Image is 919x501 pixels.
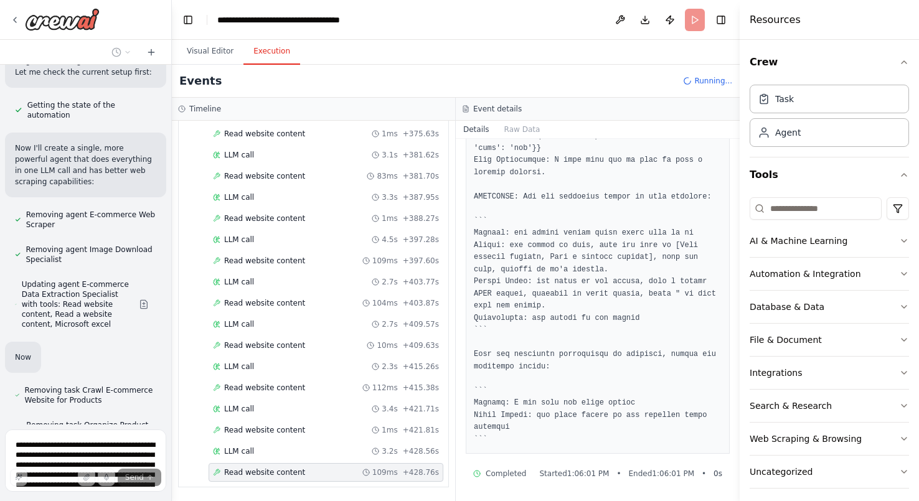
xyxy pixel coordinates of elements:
span: Read website content [224,467,305,477]
span: 1ms [382,129,398,139]
span: Updating agent E-commerce Data Extraction Specialist with tools: Read website content, Read a web... [22,279,129,329]
span: • [702,469,706,479]
h3: Event details [473,104,522,114]
div: Search & Research [750,400,832,412]
div: Tools [750,192,909,499]
span: Read website content [224,340,305,350]
button: Raw Data [497,121,548,138]
span: Read website content [224,256,305,266]
span: + 415.26s [403,362,439,372]
button: Upload files [78,469,95,486]
p: Let me check the current setup first: [15,67,156,78]
span: LLM call [224,404,254,414]
div: Database & Data [750,301,824,313]
div: Task [775,93,794,105]
span: Getting the state of the automation [27,100,156,120]
span: Read website content [224,425,305,435]
button: Visual Editor [177,39,243,65]
button: Start a new chat [141,45,161,60]
span: + 421.81s [403,425,439,435]
nav: breadcrumb [217,14,357,26]
span: 3.4s [382,404,397,414]
span: Running... [694,76,732,86]
span: + 403.87s [403,298,439,308]
button: Execution [243,39,300,65]
span: + 397.60s [403,256,439,266]
div: Agent [775,126,801,139]
span: + 409.63s [403,340,439,350]
div: Web Scraping & Browsing [750,433,862,445]
span: LLM call [224,362,254,372]
button: Hide right sidebar [712,11,730,29]
span: LLM call [224,446,254,456]
span: 109ms [372,467,398,477]
span: 3.2s [382,446,397,456]
span: Removing agent E-commerce Web Scraper [26,210,156,230]
span: Completed [486,469,526,479]
span: + 403.77s [403,277,439,287]
span: 4.5s [382,235,397,245]
button: Web Scraping & Browsing [750,423,909,455]
button: Improve this prompt [10,469,27,486]
h4: Resources [750,12,801,27]
img: Logo [25,8,100,30]
span: 2.7s [382,277,397,287]
span: LLM call [224,150,254,160]
button: Hide left sidebar [179,11,197,29]
p: Now [15,352,31,363]
button: Automation & Integration [750,258,909,290]
h3: Timeline [189,104,221,114]
span: Read website content [224,129,305,139]
span: 109ms [372,256,398,266]
span: + 397.28s [403,235,439,245]
button: Click to speak your automation idea [98,469,115,486]
span: Removing agent Image Download Specialist [26,245,157,265]
div: File & Document [750,334,822,346]
span: + 375.63s [403,129,439,139]
span: Ended 1:06:01 PM [629,469,694,479]
span: + 421.71s [403,404,439,414]
button: Details [456,121,497,138]
span: LLM call [224,277,254,287]
div: AI & Machine Learning [750,235,847,247]
span: Removing task Crawl E-commerce Website for Products [25,385,156,405]
span: • [616,469,621,479]
span: 3.3s [382,192,397,202]
button: Tools [750,157,909,192]
div: Automation & Integration [750,268,861,280]
button: Database & Data [750,291,909,323]
span: Send [125,472,144,482]
button: Integrations [750,357,909,389]
span: 104ms [372,298,398,308]
span: LLM call [224,319,254,329]
div: Integrations [750,367,802,379]
div: Uncategorized [750,466,813,478]
button: Crew [750,45,909,80]
span: Started 1:06:01 PM [539,469,609,479]
span: 112ms [372,383,398,393]
span: Read website content [224,213,305,223]
p: Now I'll create a single, more powerful agent that does everything in one LLM call and has better... [15,143,156,187]
span: + 381.70s [403,171,439,181]
span: Read website content [224,383,305,393]
span: + 428.56s [403,446,439,456]
span: LLM call [224,192,254,202]
button: File & Document [750,324,909,356]
h2: Events [179,72,222,90]
span: 1ms [382,213,398,223]
span: + 428.76s [403,467,439,477]
span: + 388.27s [403,213,439,223]
span: 2.3s [382,362,397,372]
span: 83ms [377,171,397,181]
button: Search & Research [750,390,909,422]
span: + 409.57s [403,319,439,329]
span: LLM call [224,235,254,245]
span: Read website content [224,171,305,181]
span: + 387.95s [403,192,439,202]
span: + 381.62s [403,150,439,160]
span: 3.1s [382,150,397,160]
div: Crew [750,80,909,157]
span: 10ms [377,340,397,350]
button: Switch to previous chat [106,45,136,60]
button: AI & Machine Learning [750,225,909,257]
